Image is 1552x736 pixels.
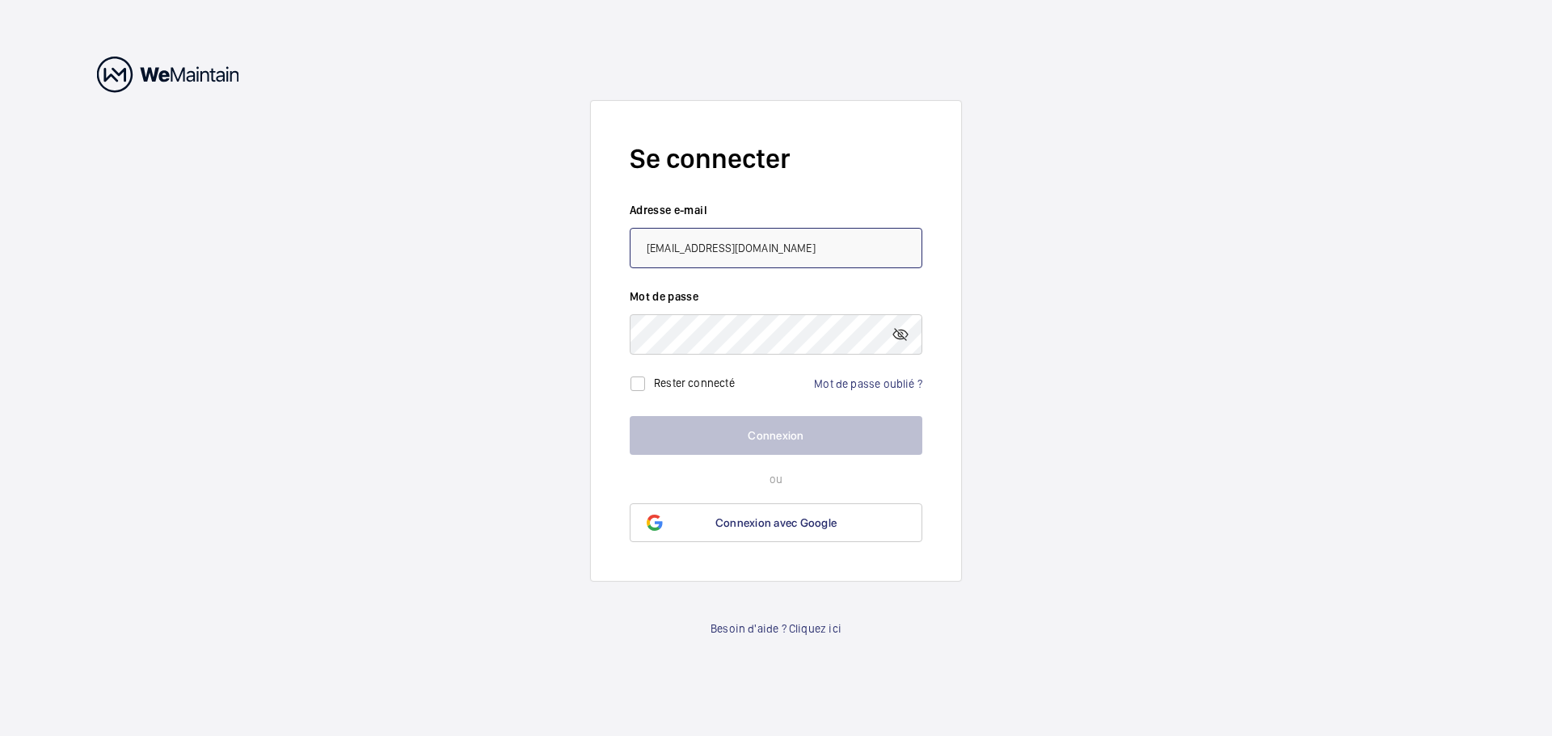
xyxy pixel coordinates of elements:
a: Mot de passe oublié ? [814,377,922,390]
label: Mot de passe [630,288,922,305]
input: Votre adresse e-mail [630,228,922,268]
p: ou [630,471,922,487]
button: Connexion [630,416,922,455]
a: Besoin d'aide ? Cliquez ici [711,620,841,637]
label: Adresse e-mail [630,202,922,218]
span: Connexion avec Google [715,516,837,529]
label: Rester connecté [654,376,735,389]
h2: Se connecter [630,140,922,178]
